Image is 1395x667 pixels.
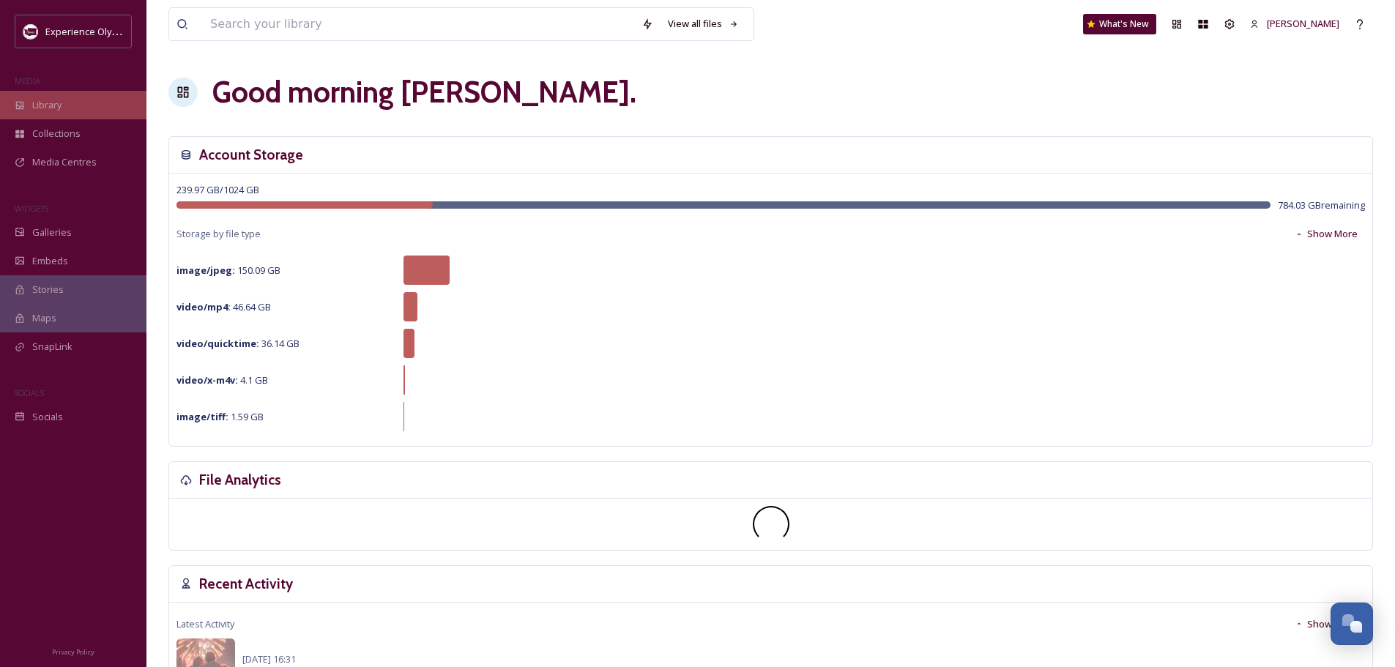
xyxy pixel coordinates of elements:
[176,264,280,277] span: 150.09 GB
[1267,17,1339,30] span: [PERSON_NAME]
[1278,198,1365,212] span: 784.03 GB remaining
[52,642,94,660] a: Privacy Policy
[23,24,38,39] img: download.jpeg
[1287,220,1365,248] button: Show More
[199,573,293,595] h3: Recent Activity
[1243,10,1347,38] a: [PERSON_NAME]
[15,75,40,86] span: MEDIA
[32,155,97,169] span: Media Centres
[203,8,634,40] input: Search your library
[176,337,300,350] span: 36.14 GB
[176,410,264,423] span: 1.59 GB
[32,254,68,268] span: Embeds
[661,10,746,38] a: View all files
[15,387,44,398] span: SOCIALS
[32,340,72,354] span: SnapLink
[32,127,81,141] span: Collections
[176,300,231,313] strong: video/mp4 :
[32,226,72,239] span: Galleries
[45,24,133,38] span: Experience Olympia
[199,469,281,491] h3: File Analytics
[32,410,63,424] span: Socials
[176,410,228,423] strong: image/tiff :
[176,617,234,631] span: Latest Activity
[32,98,62,112] span: Library
[32,311,56,325] span: Maps
[199,144,303,165] h3: Account Storage
[176,227,261,241] span: Storage by file type
[212,70,636,114] h1: Good morning [PERSON_NAME] .
[15,203,48,214] span: WIDGETS
[176,373,238,387] strong: video/x-m4v :
[176,337,259,350] strong: video/quicktime :
[1083,14,1156,34] a: What's New
[1287,610,1365,638] button: Show More
[176,264,235,277] strong: image/jpeg :
[176,300,271,313] span: 46.64 GB
[52,647,94,657] span: Privacy Policy
[176,373,268,387] span: 4.1 GB
[32,283,64,297] span: Stories
[1331,603,1373,645] button: Open Chat
[176,183,259,196] span: 239.97 GB / 1024 GB
[242,652,296,666] span: [DATE] 16:31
